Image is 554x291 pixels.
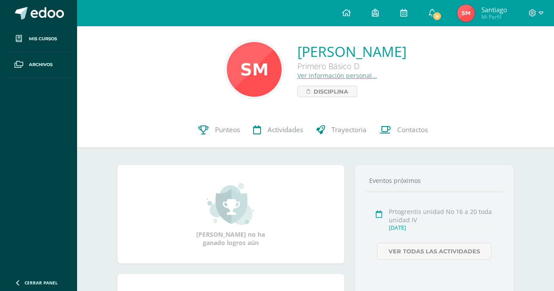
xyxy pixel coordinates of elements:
[297,71,377,80] a: Ver información personal...
[192,112,247,147] a: Punteos
[268,125,303,134] span: Actividades
[457,4,475,22] img: b99a433f63786b12818734e0d83412c6.png
[389,207,499,224] div: Prtogrentis unidad No 16 a 20 toda unidad IV
[389,224,499,231] div: [DATE]
[297,42,406,61] a: [PERSON_NAME]
[377,243,491,260] a: Ver todas las actividades
[366,176,503,185] div: Eventos próximos
[7,52,70,78] a: Archivos
[247,112,310,147] a: Actividades
[29,35,57,42] span: Mis cursos
[373,112,434,147] a: Contactos
[215,125,240,134] span: Punteos
[7,26,70,52] a: Mis cursos
[29,61,53,68] span: Archivos
[314,86,348,97] span: Disciplina
[481,13,507,21] span: Mi Perfil
[432,11,442,21] span: 9
[297,86,357,97] a: Disciplina
[332,125,367,134] span: Trayectoria
[187,182,275,247] div: [PERSON_NAME] no ha ganado logros aún
[310,112,373,147] a: Trayectoria
[481,5,507,14] span: Santiago
[227,42,282,97] img: b9c83550888a472b49cc558c94f688db.png
[397,125,428,134] span: Contactos
[25,280,58,286] span: Cerrar panel
[207,182,254,226] img: achievement_small.png
[297,61,406,71] div: Primero Básico D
